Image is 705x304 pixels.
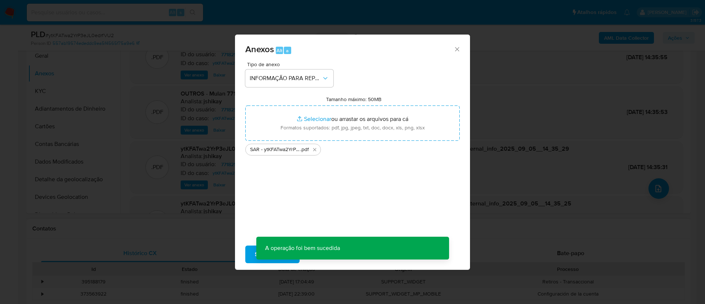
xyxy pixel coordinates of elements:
span: INFORMAÇÃO PARA REPORTE - COAF [250,75,322,82]
span: Cancelar [312,246,336,262]
span: Alt [276,47,282,54]
span: SAR - ytKFATwa2YrP3eJL0edrfVU2 - CPF 52705507841 - LUCAS GONCALVES CANTUARIA [250,146,300,153]
button: Subir arquivo [245,246,300,263]
span: Subir arquivo [255,246,290,262]
span: Tipo de anexo [247,62,335,67]
label: Tamanho máximo: 50MB [326,96,382,103]
p: A operação foi bem sucedida [256,237,349,260]
span: .pdf [300,146,309,153]
button: Fechar [453,46,460,52]
button: Excluir SAR - ytKFATwa2YrP3eJL0edrfVU2 - CPF 52705507841 - LUCAS GONCALVES CANTUARIA.pdf [310,145,319,154]
span: Anexos [245,43,274,56]
ul: Arquivos selecionados [245,141,460,155]
span: a [286,47,289,54]
button: INFORMAÇÃO PARA REPORTE - COAF [245,69,333,87]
